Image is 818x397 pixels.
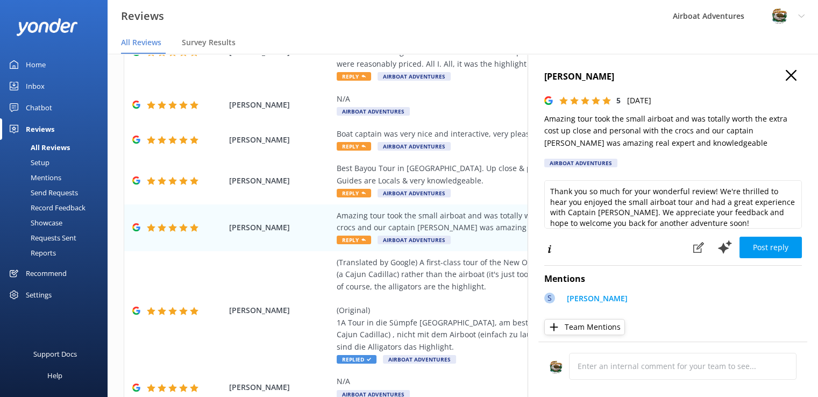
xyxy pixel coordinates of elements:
[561,293,628,307] a: [PERSON_NAME]
[337,162,729,187] div: Best Bayou Tour in [GEOGRAPHIC_DATA]. Up close & personal. Guides are Locals & very knowledgeable.
[6,215,108,230] a: Showcase
[121,8,164,25] h3: Reviews
[378,189,451,197] span: Airboat Adventures
[121,37,161,48] span: All Reviews
[229,304,331,316] span: [PERSON_NAME]
[6,200,108,215] a: Record Feedback
[6,200,86,215] div: Record Feedback
[229,99,331,111] span: [PERSON_NAME]
[549,360,563,374] img: 271-1670286363.jpg
[26,97,52,118] div: Chatbot
[229,222,331,233] span: [PERSON_NAME]
[337,107,410,116] span: Airboat Adventures
[6,230,76,245] div: Requests Sent
[544,293,555,303] div: S
[6,185,78,200] div: Send Requests
[771,8,787,24] img: 271-1670286363.jpg
[6,185,108,200] a: Send Requests
[337,142,371,151] span: Reply
[6,215,62,230] div: Showcase
[544,70,802,84] h4: [PERSON_NAME]
[544,319,625,335] button: Team Mentions
[182,37,236,48] span: Survey Results
[378,236,451,244] span: Airboat Adventures
[26,54,46,75] div: Home
[616,95,621,105] span: 5
[337,128,729,140] div: Boat captain was very nice and interactive, very pleasant trip
[337,257,729,353] div: (Translated by Google) A first-class tour of the New Orleans swamps. It's best to take the tour b...
[229,381,331,393] span: [PERSON_NAME]
[6,140,70,155] div: All Reviews
[337,355,376,364] span: Replied
[337,189,371,197] span: Reply
[544,113,802,149] p: Amazing tour took the small airboat and was totally worth the extra cost up close and personal wi...
[33,343,77,365] div: Support Docs
[6,155,108,170] a: Setup
[337,236,371,244] span: Reply
[544,272,802,286] h4: Mentions
[47,365,62,386] div: Help
[229,134,331,146] span: [PERSON_NAME]
[383,355,456,364] span: Airboat Adventures
[26,75,45,97] div: Inbox
[337,375,729,387] div: N/A
[337,72,371,81] span: Reply
[378,142,451,151] span: Airboat Adventures
[16,18,78,36] img: yonder-white-logo.png
[786,70,796,82] button: Close
[627,95,651,107] p: [DATE]
[544,159,617,167] div: Airboat Adventures
[26,263,67,284] div: Recommend
[6,155,49,170] div: Setup
[6,245,56,260] div: Reports
[567,293,628,304] p: [PERSON_NAME]
[6,170,61,185] div: Mentions
[544,180,802,229] textarea: Thank you so much for your wonderful review! We're thrilled to hear you enjoyed the small airboat...
[337,210,729,234] div: Amazing tour took the small airboat and was totally worth the extra cost up close and personal wi...
[378,72,451,81] span: Airboat Adventures
[229,175,331,187] span: [PERSON_NAME]
[6,140,108,155] a: All Reviews
[739,237,802,258] button: Post reply
[6,230,108,245] a: Requests Sent
[26,284,52,306] div: Settings
[6,245,108,260] a: Reports
[337,93,729,105] div: N/A
[26,118,54,140] div: Reviews
[6,170,108,185] a: Mentions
